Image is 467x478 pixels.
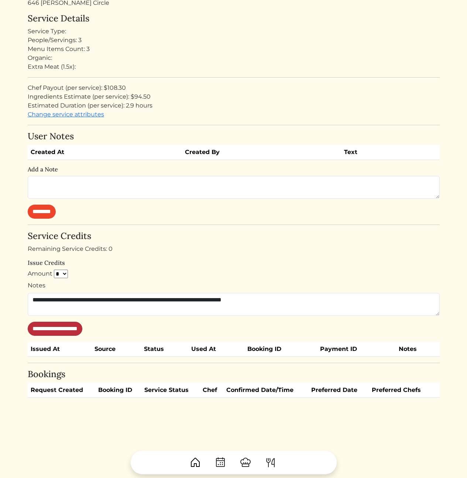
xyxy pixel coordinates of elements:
[200,383,223,398] th: Chef
[141,342,188,357] th: Status
[369,383,433,398] th: Preferred Chefs
[92,342,141,357] th: Source
[28,383,95,398] th: Request Created
[28,54,440,62] div: Organic:
[28,145,182,160] th: Created At
[28,36,440,45] div: People/Servings: 3
[28,131,440,142] h4: User Notes
[317,342,395,357] th: Payment ID
[28,269,52,278] label: Amount
[28,342,92,357] th: Issued At
[28,101,440,110] div: Estimated Duration (per service): 2.9 hours
[28,111,104,118] a: Change service attributes
[28,92,440,101] div: Ingredients Estimate (per service): $94.50
[28,13,440,24] h4: Service Details
[341,145,416,160] th: Text
[214,457,226,468] img: CalendarDots-5bcf9d9080389f2a281d69619e1c85352834be518fbc73d9501aef674afc0d57.svg
[28,166,440,173] h6: Add a Note
[28,83,440,92] div: Chef Payout (per service): $108.30
[240,457,251,468] img: ChefHat-a374fb509e4f37eb0702ca99f5f64f3b6956810f32a249b33092029f8484b388.svg
[28,281,45,290] label: Notes
[28,245,440,253] div: Remaining Service Credits: 0
[141,383,200,398] th: Service Status
[28,45,440,54] div: Menu Items Count: 3
[396,342,440,357] th: Notes
[182,145,341,160] th: Created By
[189,457,201,468] img: House-9bf13187bcbb5817f509fe5e7408150f90897510c4275e13d0d5fca38e0b5951.svg
[28,27,440,36] div: Service Type:
[308,383,369,398] th: Preferred Date
[244,342,317,357] th: Booking ID
[265,457,277,468] img: ForkKnife-55491504ffdb50bab0c1e09e7649658475375261d09fd45db06cec23bce548bf.svg
[28,231,440,242] h4: Service Credits
[28,259,440,266] h6: Issue Credits
[188,342,244,357] th: Used At
[28,369,440,380] h4: Bookings
[95,383,141,398] th: Booking ID
[223,383,308,398] th: Confirmed Date/Time
[28,62,440,71] div: Extra Meat (1.5x):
